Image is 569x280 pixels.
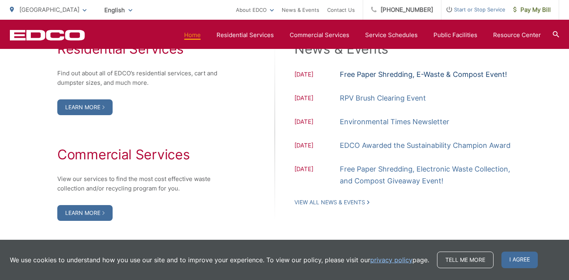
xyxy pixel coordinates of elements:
[10,255,429,265] p: We use cookies to understand how you use our site and to improve your experience. To view our pol...
[437,252,494,268] a: Tell me more
[98,3,138,17] span: English
[10,30,85,41] a: EDCD logo. Return to the homepage.
[57,147,227,162] h2: Commercial Services
[236,5,274,15] a: About EDCO
[294,199,369,206] a: View All News & Events
[294,41,512,57] h2: News & Events
[184,30,201,40] a: Home
[327,5,355,15] a: Contact Us
[370,255,413,265] a: privacy policy
[57,174,227,193] p: View our services to find the most cost effective waste collection and/or recycling program for you.
[340,163,512,187] a: Free Paper Shredding, Electronic Waste Collection, and Compost Giveaway Event!
[433,30,477,40] a: Public Facilities
[513,5,551,15] span: Pay My Bill
[290,30,349,40] a: Commercial Services
[340,116,449,128] a: Environmental Times Newsletter
[294,164,340,187] span: [DATE]
[340,140,511,151] a: EDCO Awarded the Sustainability Champion Award
[493,30,541,40] a: Resource Center
[19,6,79,13] span: [GEOGRAPHIC_DATA]
[340,69,507,80] a: Free Paper Shredding, E-Waste & Compost Event!
[57,205,113,221] a: Learn More
[294,141,340,151] span: [DATE]
[365,30,418,40] a: Service Schedules
[501,252,538,268] span: I agree
[294,70,340,80] span: [DATE]
[57,99,113,115] a: Learn More
[282,5,319,15] a: News & Events
[57,69,227,88] p: Find out about all of EDCO’s residential services, cart and dumpster sizes, and much more.
[57,41,227,57] h2: Residential Services
[294,93,340,104] span: [DATE]
[294,117,340,128] span: [DATE]
[217,30,274,40] a: Residential Services
[340,92,426,104] a: RPV Brush Clearing Event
